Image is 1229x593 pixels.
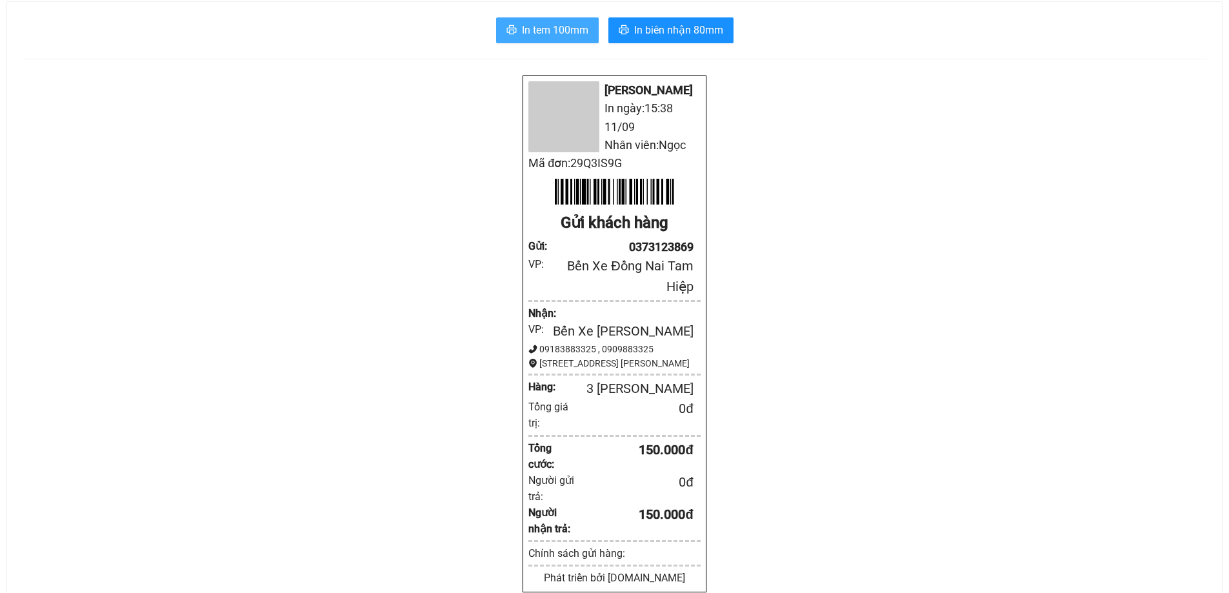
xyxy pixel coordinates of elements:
div: VP: [528,321,550,337]
div: Chính sách gửi hàng: [528,545,700,561]
span: phone [528,345,537,354]
div: Gửi : [528,238,550,254]
div: Bến Xe [PERSON_NAME] [550,321,694,341]
div: Hàng: [528,379,565,395]
span: In biên nhận 80mm [634,22,723,38]
div: Phát triển bởi [DOMAIN_NAME] [528,570,700,586]
li: In ngày: 15:38 11/09 [528,99,700,136]
div: VP: [528,256,550,272]
button: printerIn tem 100mm [496,17,599,43]
div: Người gửi trả: [528,472,579,505]
span: printer [619,25,629,37]
div: 150.000 đ [579,440,694,460]
li: [PERSON_NAME] [528,81,700,99]
div: Tổng cước: [528,440,579,472]
div: [STREET_ADDRESS] [PERSON_NAME] [528,356,700,370]
span: printer [506,25,517,37]
div: 0373123869 [550,238,694,256]
div: Người nhận trả: [528,505,579,537]
div: 3 [PERSON_NAME] [565,379,694,399]
div: Bến Xe Đồng Nai Tam Hiệp [550,256,694,297]
li: Mã đơn: 29Q3IS9G [528,154,700,172]
span: In tem 100mm [522,22,588,38]
li: Nhân viên: Ngọc [528,136,700,154]
div: Gửi khách hàng [528,211,700,236]
div: 09183883325 , 0909883325 [528,342,700,356]
div: Tổng giá trị: [528,399,579,431]
div: 0 đ [579,399,694,419]
button: printerIn biên nhận 80mm [608,17,734,43]
div: Nhận : [528,305,550,321]
span: environment [528,359,537,368]
div: 0 đ [579,472,694,492]
div: 150.000 đ [579,505,694,525]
